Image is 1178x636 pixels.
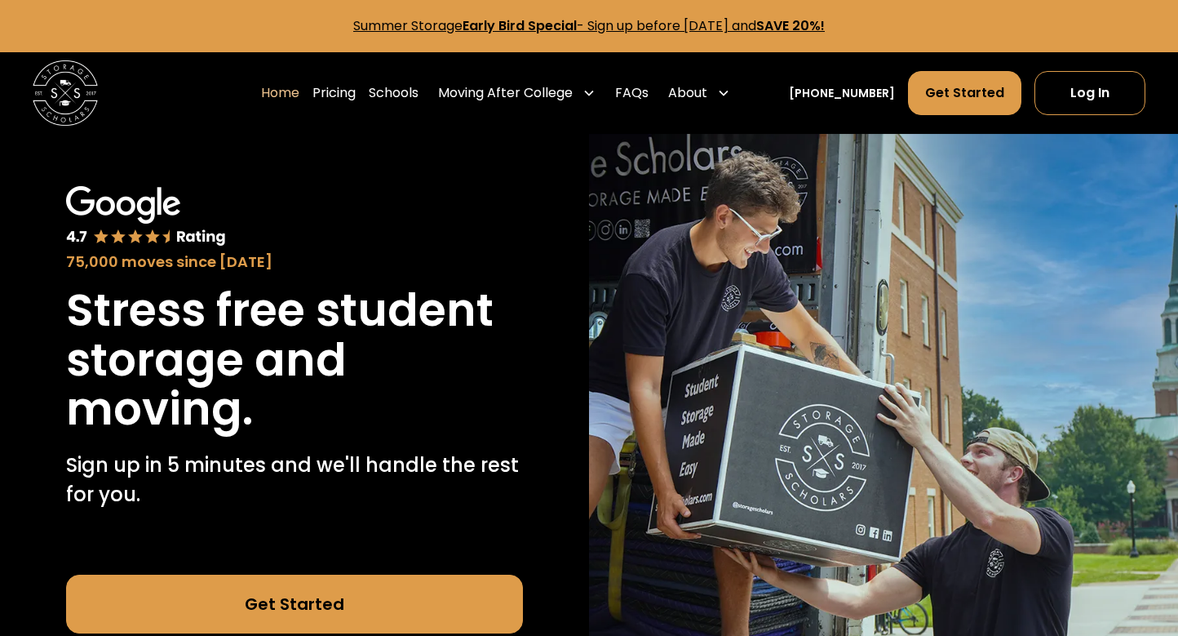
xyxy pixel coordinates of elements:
[261,70,299,116] a: Home
[438,83,573,103] div: Moving After College
[33,60,98,126] img: Storage Scholars main logo
[908,71,1021,115] a: Get Started
[33,60,98,126] a: home
[66,575,523,634] a: Get Started
[463,16,577,35] strong: Early Bird Special
[369,70,418,116] a: Schools
[432,70,602,116] div: Moving After College
[615,70,649,116] a: FAQs
[662,70,737,116] div: About
[756,16,825,35] strong: SAVE 20%!
[668,83,707,103] div: About
[1034,71,1145,115] a: Log In
[312,70,356,116] a: Pricing
[353,16,825,35] a: Summer StorageEarly Bird Special- Sign up before [DATE] andSAVE 20%!
[66,251,523,273] div: 75,000 moves since [DATE]
[66,451,523,509] p: Sign up in 5 minutes and we'll handle the rest for you.
[66,286,523,434] h1: Stress free student storage and moving.
[789,85,895,102] a: [PHONE_NUMBER]
[66,186,226,247] img: Google 4.7 star rating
